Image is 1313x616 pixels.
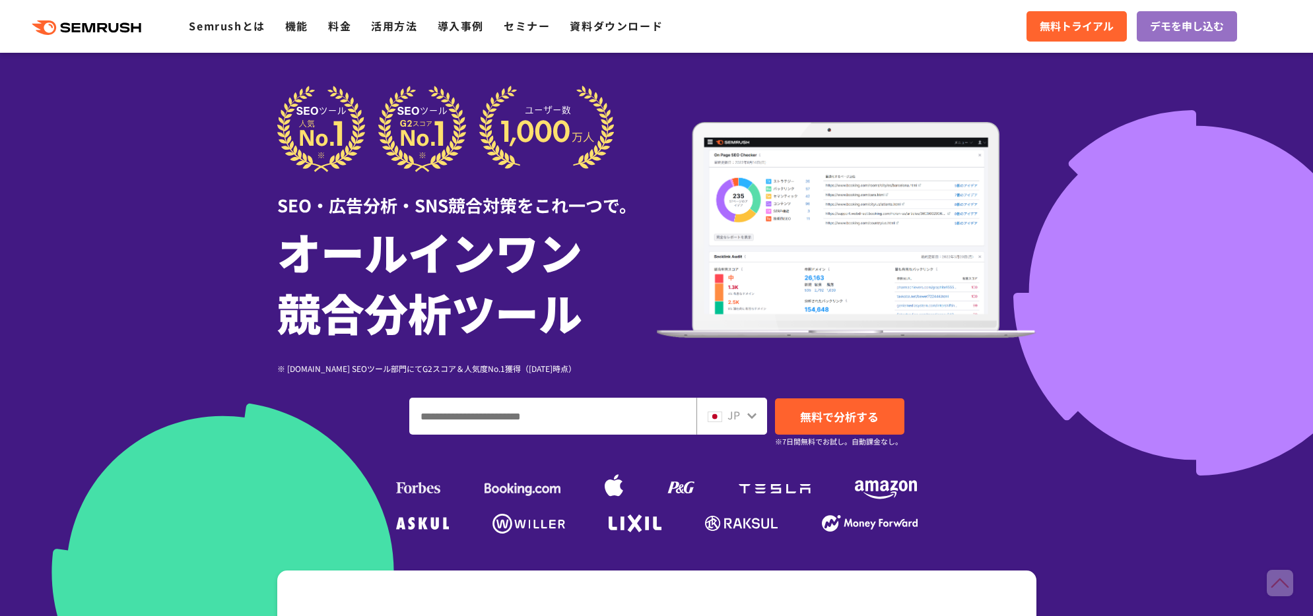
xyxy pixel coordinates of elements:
a: セミナー [504,18,550,34]
span: 無料で分析する [800,408,879,425]
a: 無料トライアル [1027,11,1127,42]
input: ドメイン、キーワードまたはURLを入力してください [410,398,696,434]
h1: オールインワン 競合分析ツール [277,221,657,342]
div: SEO・広告分析・SNS競合対策をこれ一つで。 [277,172,657,218]
span: デモを申し込む [1150,18,1224,35]
span: 無料トライアル [1040,18,1114,35]
div: ※ [DOMAIN_NAME] SEOツール部門にてG2スコア＆人気度No.1獲得（[DATE]時点） [277,362,657,375]
small: ※7日間無料でお試し。自動課金なし。 [775,435,902,448]
a: Semrushとは [189,18,265,34]
a: 資料ダウンロード [570,18,663,34]
a: 機能 [285,18,308,34]
span: JP [727,407,740,423]
a: デモを申し込む [1137,11,1237,42]
a: 料金 [328,18,351,34]
a: 無料で分析する [775,398,904,435]
a: 導入事例 [438,18,484,34]
a: 活用方法 [371,18,417,34]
